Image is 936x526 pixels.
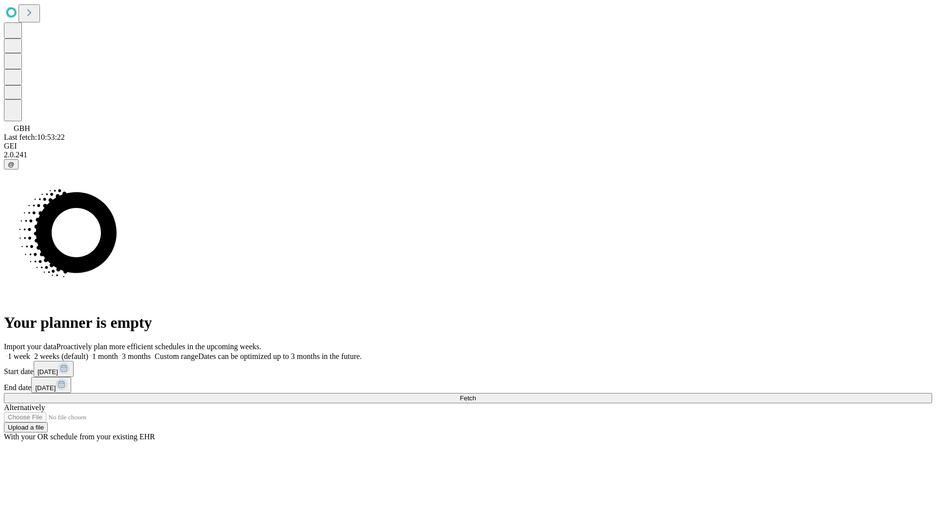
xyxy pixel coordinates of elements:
[4,393,932,403] button: Fetch
[8,161,15,168] span: @
[34,361,74,377] button: [DATE]
[4,422,48,432] button: Upload a file
[4,361,932,377] div: Start date
[31,377,71,393] button: [DATE]
[4,133,65,141] span: Last fetch: 10:53:22
[4,342,57,351] span: Import your data
[34,352,88,360] span: 2 weeks (default)
[4,432,155,441] span: With your OR schedule from your existing EHR
[198,352,362,360] span: Dates can be optimized up to 3 months in the future.
[57,342,261,351] span: Proactively plan more efficient schedules in the upcoming weeks.
[4,150,932,159] div: 2.0.241
[4,403,45,412] span: Alternatively
[155,352,198,360] span: Custom range
[4,314,932,332] h1: Your planner is empty
[122,352,151,360] span: 3 months
[4,142,932,150] div: GEI
[8,352,30,360] span: 1 week
[4,159,19,169] button: @
[92,352,118,360] span: 1 month
[14,124,30,132] span: GBH
[4,377,932,393] div: End date
[35,384,56,392] span: [DATE]
[38,368,58,376] span: [DATE]
[460,394,476,402] span: Fetch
